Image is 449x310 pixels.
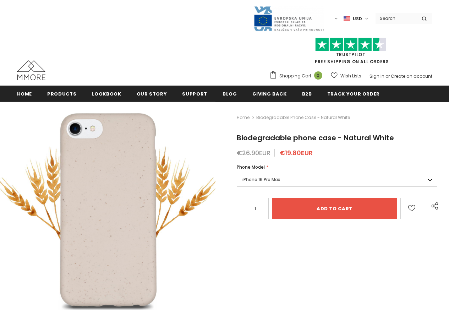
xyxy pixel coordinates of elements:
a: Blog [223,86,237,102]
span: Track your order [327,91,380,97]
span: €19.80EUR [280,148,313,157]
span: USD [353,15,362,22]
a: Track your order [327,86,380,102]
img: Trust Pilot Stars [315,38,386,51]
span: Blog [223,91,237,97]
span: FREE SHIPPING ON ALL ORDERS [269,41,432,65]
span: Biodegradable phone case - Natural White [256,113,350,122]
input: Add to cart [272,198,397,219]
a: Giving back [252,86,287,102]
span: Phone Model [237,164,265,170]
a: Javni Razpis [253,15,324,21]
img: Javni Razpis [253,6,324,32]
a: Home [237,113,250,122]
a: Products [47,86,76,102]
a: Wish Lists [331,70,361,82]
span: Lookbook [92,91,121,97]
img: USD [344,16,350,22]
span: 0 [314,71,322,80]
span: or [385,73,390,79]
a: support [182,86,207,102]
span: Shopping Cart [279,72,311,80]
a: Home [17,86,32,102]
span: B2B [302,91,312,97]
input: Search Site [376,13,416,23]
span: Our Story [137,91,167,97]
label: iPhone 16 Pro Max [237,173,437,187]
span: Giving back [252,91,287,97]
a: Lookbook [92,86,121,102]
span: Wish Lists [340,72,361,80]
span: support [182,91,207,97]
a: Trustpilot [336,51,366,58]
span: Products [47,91,76,97]
a: Shopping Cart 0 [269,71,326,81]
span: €26.90EUR [237,148,270,157]
a: Sign In [369,73,384,79]
a: Create an account [391,73,432,79]
span: Biodegradable phone case - Natural White [237,133,394,143]
img: MMORE Cases [17,60,45,80]
a: B2B [302,86,312,102]
a: Our Story [137,86,167,102]
span: Home [17,91,32,97]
